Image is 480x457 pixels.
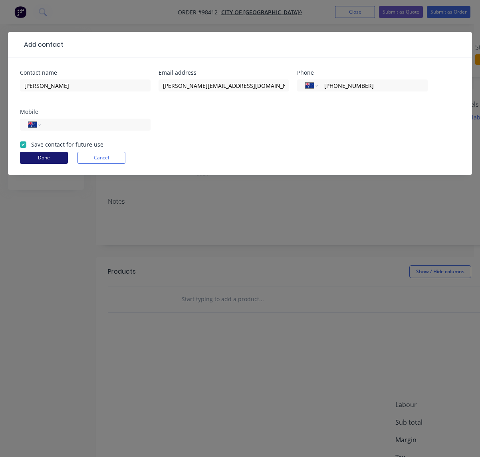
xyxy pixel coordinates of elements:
[77,152,125,164] button: Cancel
[20,152,68,164] button: Done
[297,70,428,76] div: Phone
[31,140,103,149] label: Save contact for future use
[20,109,151,115] div: Mobile
[159,70,289,76] div: Email address
[20,70,151,76] div: Contact name
[20,40,63,50] div: Add contact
